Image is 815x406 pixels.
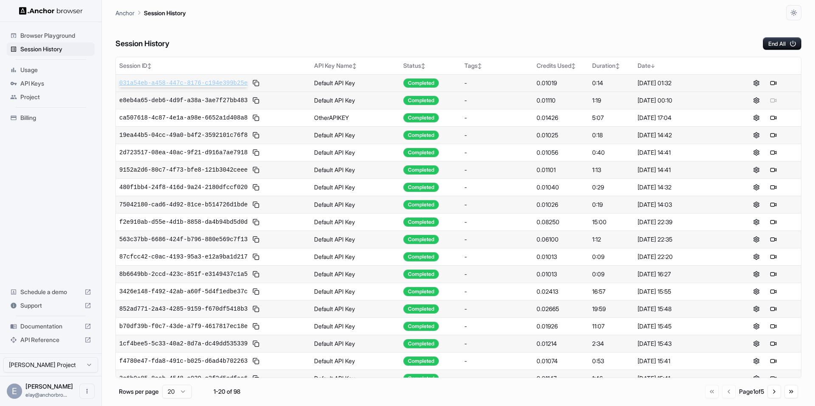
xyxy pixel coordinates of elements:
div: - [464,253,530,261]
nav: breadcrumb [115,8,186,17]
div: - [464,270,530,278]
div: Completed [403,183,439,192]
span: 8b6649bb-2ccd-423c-851f-e3149437c1a5 [119,270,247,278]
td: Default API Key [311,74,400,92]
span: ↓ [651,63,655,69]
div: Completed [403,322,439,331]
span: ca507618-4c87-4e1a-a98e-6652a1d408a8 [119,114,247,122]
div: Tags [464,61,530,70]
div: Completed [403,217,439,227]
div: [DATE] 00:10 [638,96,725,105]
div: Completed [403,235,439,244]
span: 031a54eb-a458-447c-8176-c194e399b25e [119,79,247,87]
span: 3426e148-f492-42ab-a60f-5d4f1edbe37c [119,287,247,296]
div: Completed [403,270,439,279]
td: Default API Key [311,178,400,196]
div: - [464,183,530,192]
span: 563c37bb-6686-424f-b796-880e569c7f13 [119,235,247,244]
div: Completed [403,374,439,383]
div: Completed [403,165,439,175]
div: - [464,79,530,87]
div: - [464,148,530,157]
div: 0.01074 [537,357,585,365]
div: E [7,384,22,399]
div: 0:18 [592,131,630,139]
div: 0.01147 [537,374,585,383]
td: Default API Key [311,126,400,144]
span: f4780e47-fda8-491c-b025-d6ad4b702263 [119,357,247,365]
div: - [464,166,530,174]
div: 0:29 [592,183,630,192]
div: Completed [403,78,439,88]
span: 1cf4bee5-5c33-40a2-8d7a-dc49dd535339 [119,339,247,348]
img: Anchor Logo [19,7,83,15]
div: 0.01013 [537,270,585,278]
span: 19ea44b5-04cc-49a0-b4f2-3592101c76f8 [119,131,247,139]
span: Documentation [20,322,81,331]
div: 0.01013 [537,253,585,261]
button: End All [763,37,801,50]
div: [DATE] 14:41 [638,166,725,174]
div: [DATE] 22:35 [638,235,725,244]
td: Default API Key [311,335,400,352]
span: 3c6b0e85-8aab-4548-a030-c3f2d5cdfaa6 [119,374,247,383]
div: Page 1 of 5 [739,387,764,396]
span: ↕ [147,63,152,69]
div: Date [638,61,725,70]
div: [DATE] 14:41 [638,148,725,157]
div: 1:19 [592,96,630,105]
div: - [464,322,530,331]
div: [DATE] 15:45 [638,322,725,331]
td: Default API Key [311,213,400,231]
div: 0.01426 [537,114,585,122]
span: e8eb4a65-deb6-4d9f-a38a-3ae7f27bb483 [119,96,247,105]
span: Schedule a demo [20,288,81,296]
div: - [464,374,530,383]
div: Completed [403,131,439,140]
div: 0.06100 [537,235,585,244]
div: 0.01026 [537,200,585,209]
span: 480f1bb4-24f8-416d-9a24-2180dfccf020 [119,183,247,192]
div: API Key Name [314,61,396,70]
td: Default API Key [311,161,400,178]
div: 0:19 [592,200,630,209]
div: Completed [403,287,439,296]
button: Open menu [79,384,95,399]
div: 0:40 [592,148,630,157]
span: API Reference [20,336,81,344]
div: 0:09 [592,253,630,261]
div: Completed [403,113,439,122]
div: - [464,305,530,313]
div: [DATE] 01:32 [638,79,725,87]
div: 0.01025 [537,131,585,139]
div: 11:07 [592,322,630,331]
span: elay@anchorbrowser.io [25,392,67,398]
span: 852ad771-2a43-4285-9159-f670df5418b3 [119,305,247,313]
div: 1:46 [592,374,630,383]
span: Browser Playground [20,31,91,40]
div: [DATE] 14:03 [638,200,725,209]
div: 15:00 [592,218,630,226]
div: - [464,357,530,365]
div: 1:12 [592,235,630,244]
span: Support [20,301,81,310]
span: Billing [20,114,91,122]
h6: Session History [115,38,169,50]
div: Usage [7,63,95,77]
div: 0.01019 [537,79,585,87]
div: 2:34 [592,339,630,348]
span: f2e910ab-d55e-4d1b-8858-da4b94bd5d0d [119,218,247,226]
div: - [464,235,530,244]
span: Elay Gelbart [25,383,73,390]
div: Session History [7,42,95,56]
td: Default API Key [311,231,400,248]
span: 9152a2d6-80c7-4f73-bfe8-121b3042ceee [119,166,247,174]
div: Session ID [119,61,307,70]
span: ↕ [352,63,357,69]
p: Anchor [115,8,135,17]
td: OtherAPIKEY [311,109,400,126]
span: Usage [20,66,91,74]
div: API Keys [7,77,95,90]
div: Completed [403,148,439,157]
div: 0.01056 [537,148,585,157]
